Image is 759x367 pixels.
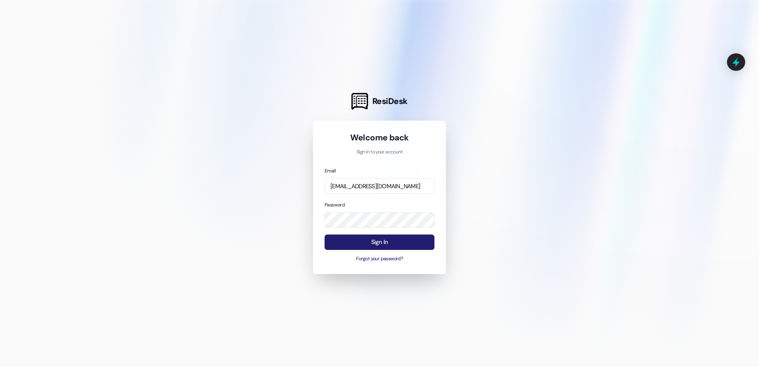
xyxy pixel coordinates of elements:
h1: Welcome back [325,132,434,143]
p: Sign in to your account [325,149,434,156]
label: Email [325,168,336,174]
span: ResiDesk [372,96,408,107]
input: name@example.com [325,178,434,194]
button: Sign In [325,235,434,250]
button: Forgot your password? [325,255,434,263]
img: ResiDesk Logo [351,93,368,110]
label: Password [325,202,345,208]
